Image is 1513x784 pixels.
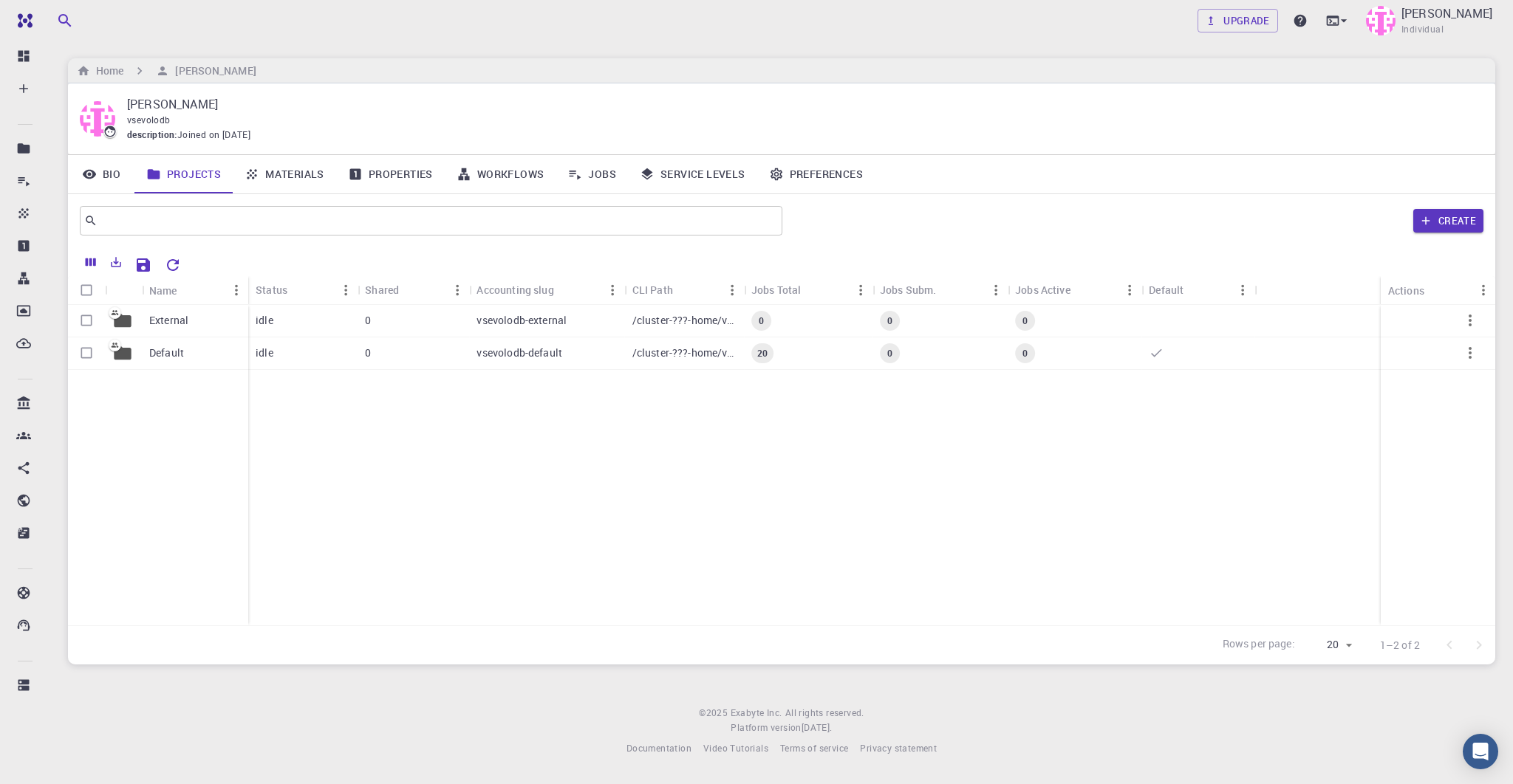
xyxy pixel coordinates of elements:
button: Save Explorer Settings [129,250,158,280]
div: Actions [1388,276,1424,305]
span: All rights reserved. [785,706,864,721]
a: Upgrade [1198,9,1278,32]
span: description : [127,128,177,142]
div: Icon [105,276,142,305]
p: Default [149,345,184,360]
div: Open Intercom Messenger [1463,734,1498,769]
h6: [PERSON_NAME] [169,63,256,79]
p: Rows per page: [1223,636,1295,653]
button: Sort [399,278,423,302]
button: Reset Explorer Settings [158,250,188,280]
p: idle [256,313,273,328]
span: 0 [881,347,898,360]
button: Export [103,250,129,274]
div: 20 [1301,634,1356,656]
a: Video Tutorials [703,741,768,756]
p: [PERSON_NAME] [127,95,1472,113]
button: Sort [177,278,201,302]
button: Menu [334,278,358,302]
button: Menu [445,278,469,302]
span: 0 [1017,314,1034,327]
p: 1–2 of 2 [1380,638,1420,653]
span: 0 [881,314,898,327]
button: Menu [849,278,872,302]
div: Jobs Total [744,275,872,304]
p: 0 [365,313,371,328]
a: Terms of service [780,741,848,756]
div: CLI Path [625,275,744,304]
div: Jobs Subm. [880,275,937,304]
p: vsevolodb-external [477,313,567,328]
div: Jobs Subm. [872,275,1008,304]
p: idle [256,345,273,360]
a: Documentation [626,741,691,756]
a: Projects [134,155,233,193]
span: Video Tutorials [703,742,768,754]
span: Support [31,10,84,24]
span: © 2025 [699,706,730,721]
a: Jobs [556,155,628,193]
button: Menu [601,278,625,302]
div: Jobs Total [751,275,802,304]
a: [DATE]. [802,721,833,735]
div: Shared [365,275,399,304]
p: vsevolodb-default [477,345,562,360]
div: Name [149,276,177,305]
a: Preferences [757,155,875,193]
button: Menu [720,278,744,302]
button: Menu [225,278,248,302]
div: CLI Path [632,275,673,304]
span: Platform version [731,721,801,735]
a: Bio [68,155,134,193]
button: Create [1413,209,1483,233]
div: Default [1141,275,1254,304]
div: Status [256,275,287,304]
div: Jobs Active [1008,275,1141,304]
div: Status [248,275,358,304]
button: Menu [1118,278,1141,302]
span: Privacy statement [860,742,937,754]
div: Name [142,276,248,305]
span: Exabyte Inc. [731,706,782,718]
span: Joined on [DATE] [177,128,250,142]
button: Columns [78,250,103,274]
nav: breadcrumb [74,63,259,79]
span: Terms of service [780,742,848,754]
span: 20 [751,347,773,360]
button: Menu [1231,278,1254,302]
p: 0 [365,345,371,360]
div: Shared [358,275,469,304]
span: Documentation [626,742,691,754]
div: Jobs Active [1015,275,1070,304]
a: Service Levels [628,155,757,193]
span: 0 [753,314,770,327]
a: Materials [233,155,336,193]
p: /cluster-???-home/vsevolodb/vsevolodb-external [632,313,737,328]
span: Individual [1401,22,1444,37]
a: Properties [336,155,445,193]
span: [DATE] . [802,721,833,733]
p: External [149,313,188,328]
div: Actions [1381,276,1495,305]
a: Workflows [445,155,556,193]
div: Default [1149,275,1184,304]
button: Sort [287,278,311,302]
span: vsevolodb [127,114,171,125]
a: Privacy statement [860,741,937,756]
img: Seth [1366,6,1396,35]
div: Accounting slug [477,275,553,304]
p: [PERSON_NAME] [1401,4,1492,22]
span: 0 [1017,347,1034,360]
button: Menu [1472,278,1495,302]
img: logo [12,13,33,28]
h6: Home [90,63,123,79]
button: Menu [984,278,1008,302]
button: Sort [554,278,578,302]
div: Accounting slug [469,275,624,304]
a: Exabyte Inc. [731,706,782,721]
p: /cluster-???-home/vsevolodb/vsevolodb-default [632,345,737,360]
